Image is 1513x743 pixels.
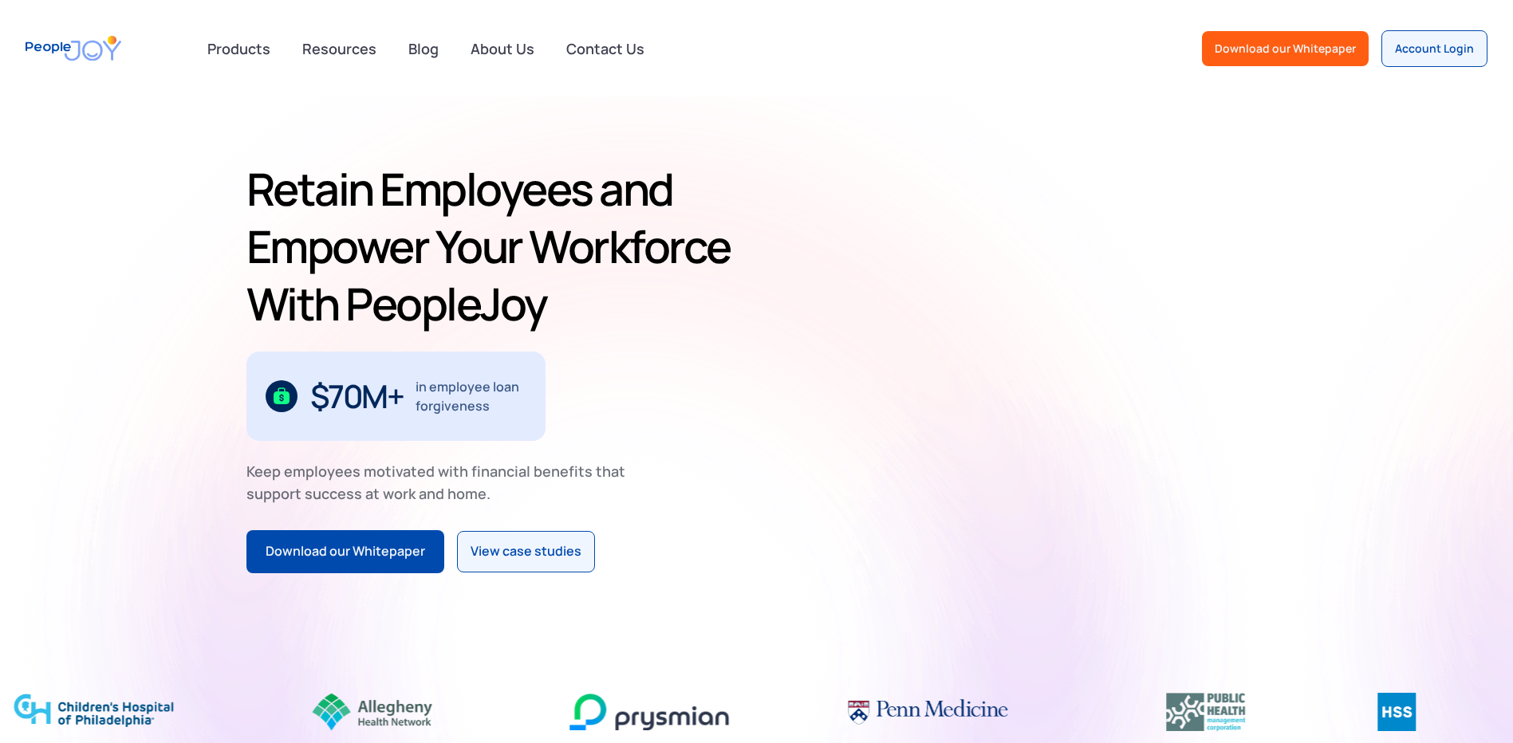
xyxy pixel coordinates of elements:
[461,31,544,66] a: About Us
[557,31,654,66] a: Contact Us
[266,541,425,562] div: Download our Whitepaper
[246,160,751,332] h1: Retain Employees and Empower Your Workforce With PeopleJoy
[416,377,526,415] div: in employee loan forgiveness
[293,31,386,66] a: Resources
[457,531,595,572] a: View case studies
[1215,41,1356,57] div: Download our Whitepaper
[471,541,581,562] div: View case studies
[1395,41,1474,57] div: Account Login
[310,383,404,409] div: $70M+
[399,31,448,66] a: Blog
[246,352,546,441] div: 1 / 3
[246,530,444,573] a: Download our Whitepaper
[1202,31,1369,66] a: Download our Whitepaper
[198,33,280,65] div: Products
[1381,30,1487,67] a: Account Login
[26,26,121,71] a: home
[246,460,639,505] div: Keep employees motivated with financial benefits that support success at work and home.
